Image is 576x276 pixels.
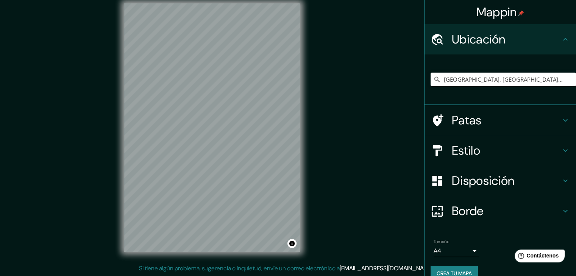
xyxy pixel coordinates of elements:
font: Mappin [476,4,517,20]
div: Ubicación [425,24,576,54]
canvas: Mapa [124,3,300,252]
img: pin-icon.png [518,10,524,16]
iframe: Lanzador de widgets de ayuda [509,247,568,268]
div: Patas [425,105,576,135]
font: Patas [452,112,482,128]
input: Elige tu ciudad o zona [431,73,576,86]
div: A4 [434,245,479,257]
font: Tamaño [434,239,449,245]
div: Estilo [425,135,576,166]
font: Disposición [452,173,514,189]
font: Borde [452,203,484,219]
button: Activar o desactivar atribución [287,239,297,248]
div: Disposición [425,166,576,196]
font: A4 [434,247,441,255]
font: Estilo [452,143,480,158]
div: Borde [425,196,576,226]
font: Si tiene algún problema, sugerencia o inquietud, envíe un correo electrónico a [139,264,340,272]
font: Ubicación [452,31,506,47]
a: [EMAIL_ADDRESS][DOMAIN_NAME] [340,264,433,272]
